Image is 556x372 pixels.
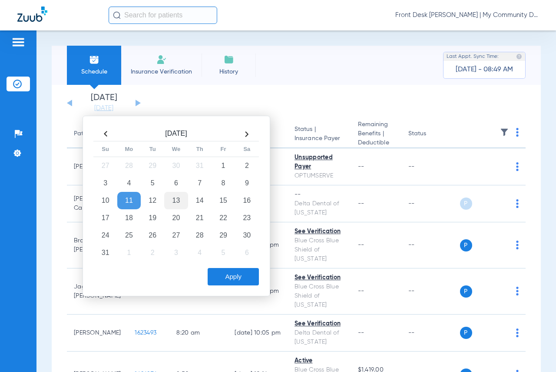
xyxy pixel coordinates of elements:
[78,94,130,113] li: [DATE]
[89,54,99,65] img: Schedule
[496,199,505,208] img: x.svg
[358,242,364,248] span: --
[496,162,505,171] img: x.svg
[395,11,539,20] span: Front Desk [PERSON_NAME] | My Community Dental Centers
[73,67,115,76] span: Schedule
[460,327,472,339] span: P
[496,241,505,249] img: x.svg
[295,190,344,199] div: --
[228,315,288,352] td: [DATE] 10:05 PM
[295,328,344,347] div: Delta Dental of [US_STATE]
[447,52,499,61] span: Last Appt. Sync Time:
[513,330,556,372] iframe: Chat Widget
[128,67,195,76] span: Insurance Verification
[358,164,364,170] span: --
[516,199,519,208] img: group-dot-blue.svg
[224,54,234,65] img: History
[358,288,364,294] span: --
[351,120,401,148] th: Remaining Benefits |
[516,128,519,137] img: group-dot-blue.svg
[295,356,344,365] div: Active
[460,285,472,298] span: P
[74,129,121,138] div: Patient Name
[358,138,394,147] span: Deductible
[156,54,167,65] img: Manual Insurance Verification
[358,330,364,336] span: --
[295,153,344,171] div: Unsupported Payer
[109,7,217,24] input: Search for patients
[516,162,519,171] img: group-dot-blue.svg
[208,268,259,285] button: Apply
[67,315,128,352] td: [PERSON_NAME]
[113,11,121,19] img: Search Icon
[401,222,460,268] td: --
[401,315,460,352] td: --
[135,330,156,336] span: 1623493
[516,54,522,60] img: last sync help info
[288,120,351,148] th: Status |
[208,67,249,76] span: History
[295,199,344,218] div: Delta Dental of [US_STATE]
[460,198,472,210] span: P
[295,319,344,328] div: See Verification
[169,315,228,352] td: 8:20 AM
[460,239,472,251] span: P
[78,104,130,113] a: [DATE]
[496,328,505,337] img: x.svg
[401,148,460,185] td: --
[401,120,460,148] th: Status
[295,236,344,264] div: Blue Cross Blue Shield of [US_STATE]
[117,127,235,141] th: [DATE]
[295,227,344,236] div: See Verification
[11,37,25,47] img: hamburger-icon
[500,128,509,137] img: filter.svg
[295,171,344,181] div: OPTUMSERVE
[295,134,344,143] span: Insurance Payer
[456,65,513,74] span: [DATE] - 08:49 AM
[496,287,505,295] img: x.svg
[516,287,519,295] img: group-dot-blue.svg
[295,282,344,310] div: Blue Cross Blue Shield of [US_STATE]
[74,129,112,138] div: Patient Name
[295,273,344,282] div: See Verification
[516,328,519,337] img: group-dot-blue.svg
[17,7,47,22] img: Zuub Logo
[516,241,519,249] img: group-dot-blue.svg
[401,268,460,315] td: --
[401,185,460,222] td: --
[358,201,364,207] span: --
